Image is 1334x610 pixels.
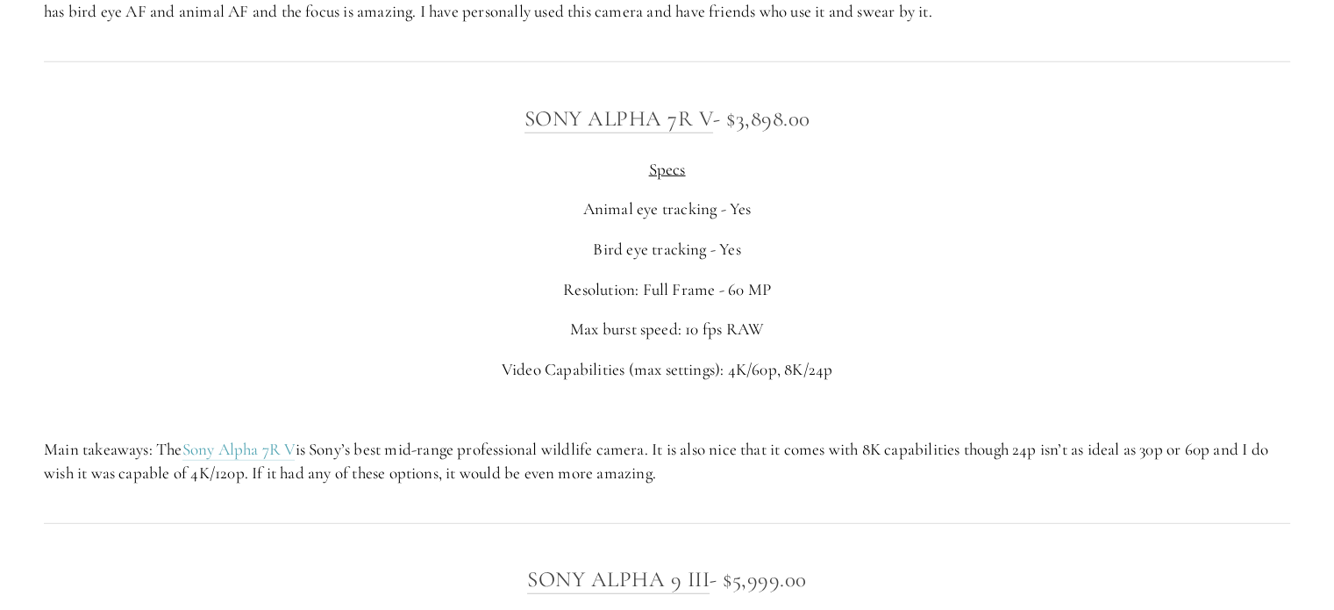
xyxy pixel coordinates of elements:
a: Sony Alpha 9 III [527,566,710,594]
p: Max burst speed: 10 fps RAW [44,318,1290,341]
h3: - $5,999.00 [44,562,1290,597]
p: Animal eye tracking - Yes [44,197,1290,221]
a: Sony Alpha 7R V [182,439,296,461]
p: Resolution: Full Frame - 60 MP [44,278,1290,302]
p: Video Capabilities (max settings): 4K/60p, 8K/24p [44,358,1290,382]
h3: - $3,898.00 [44,101,1290,136]
span: Specs [649,159,686,179]
p: Bird eye tracking - Yes [44,238,1290,262]
p: Main takeaways: The is Sony’s best mid-range professional wildlife camera. It is also nice that i... [44,438,1290,484]
a: Sony Alpha 7R V [524,105,714,133]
